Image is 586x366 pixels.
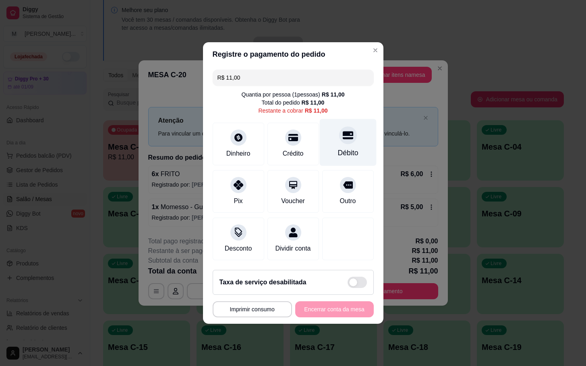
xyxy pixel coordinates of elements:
div: R$ 11,00 [322,90,345,99]
input: Ex.: hambúrguer de cordeiro [217,70,369,86]
div: Crédito [283,149,304,158]
div: Débito [338,148,358,158]
div: Restante a cobrar [258,107,327,115]
div: Quantia por pessoa ( 1 pessoas) [241,90,344,99]
div: Total do pedido [262,99,325,107]
div: Dinheiro [226,149,251,158]
div: Dividir conta [275,244,311,253]
div: Voucher [281,196,305,206]
h2: Taxa de serviço desabilitada [219,278,306,287]
div: Pix [234,196,242,206]
button: Close [369,44,382,57]
div: Outro [340,196,356,206]
button: Imprimir consumo [213,301,292,317]
div: R$ 11,00 [302,99,325,107]
div: Desconto [225,244,252,253]
header: Registre o pagamento do pedido [203,42,383,66]
div: R$ 11,00 [305,107,328,115]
